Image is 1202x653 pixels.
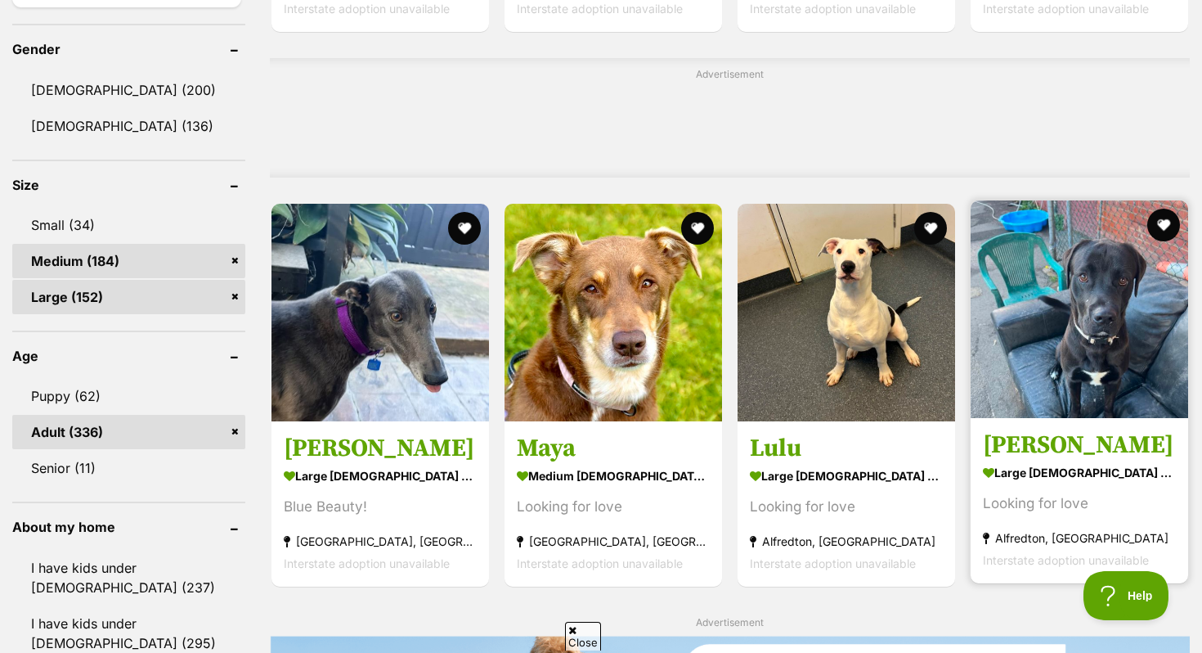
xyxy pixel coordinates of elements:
[271,421,489,587] a: [PERSON_NAME] large [DEMOGRAPHIC_DATA] Dog Blue Beauty! [GEOGRAPHIC_DATA], [GEOGRAPHIC_DATA] Inte...
[696,616,764,628] span: Advertisement
[517,2,683,16] span: Interstate adoption unavailable
[284,530,477,552] strong: [GEOGRAPHIC_DATA], [GEOGRAPHIC_DATA]
[971,417,1188,583] a: [PERSON_NAME] large [DEMOGRAPHIC_DATA] Dog Looking for love Alfredton, [GEOGRAPHIC_DATA] Intersta...
[284,2,450,16] span: Interstate adoption unavailable
[12,415,245,449] a: Adult (336)
[284,496,477,518] div: Blue Beauty!
[750,496,943,518] div: Looking for love
[517,530,710,552] strong: [GEOGRAPHIC_DATA], [GEOGRAPHIC_DATA]
[738,421,955,587] a: Lulu large [DEMOGRAPHIC_DATA] Dog Looking for love Alfredton, [GEOGRAPHIC_DATA] Interstate adopti...
[12,379,245,413] a: Puppy (62)
[12,42,245,56] header: Gender
[505,421,722,587] a: Maya medium [DEMOGRAPHIC_DATA] Dog Looking for love [GEOGRAPHIC_DATA], [GEOGRAPHIC_DATA] Intersta...
[517,496,710,518] div: Looking for love
[12,208,245,242] a: Small (34)
[983,553,1149,567] span: Interstate adoption unavailable
[284,464,477,488] strong: large [DEMOGRAPHIC_DATA] Dog
[12,244,245,278] a: Medium (184)
[517,464,710,488] strong: medium [DEMOGRAPHIC_DATA] Dog
[750,464,943,488] strong: large [DEMOGRAPHIC_DATA] Dog
[517,433,710,464] h3: Maya
[681,212,714,245] button: favourite
[12,73,245,107] a: [DEMOGRAPHIC_DATA] (200)
[12,178,245,192] header: Size
[505,204,722,421] img: Maya - Kelpie Dog
[750,530,943,552] strong: Alfredton, [GEOGRAPHIC_DATA]
[738,204,955,421] img: Lulu - Staffordshire Bull Terrier Dog
[1083,571,1169,620] iframe: Help Scout Beacon - Open
[750,556,916,570] span: Interstate adoption unavailable
[983,527,1176,549] strong: Alfredton, [GEOGRAPHIC_DATA]
[914,212,947,245] button: favourite
[448,212,481,245] button: favourite
[1147,209,1180,241] button: favourite
[12,551,245,605] a: I have kids under [DEMOGRAPHIC_DATA] (237)
[971,200,1188,418] img: Dante - American Staffordshire Terrier Dog
[271,204,489,421] img: Ella - Greyhound Dog
[983,2,1149,16] span: Interstate adoption unavailable
[284,433,477,464] h3: [PERSON_NAME]
[12,451,245,485] a: Senior (11)
[12,280,245,314] a: Large (152)
[12,520,245,534] header: About my home
[284,556,450,570] span: Interstate adoption unavailable
[12,109,245,143] a: [DEMOGRAPHIC_DATA] (136)
[750,2,916,16] span: Interstate adoption unavailable
[983,461,1176,484] strong: large [DEMOGRAPHIC_DATA] Dog
[750,433,943,464] h3: Lulu
[983,430,1176,461] h3: [PERSON_NAME]
[270,58,1190,178] div: Advertisement
[517,556,683,570] span: Interstate adoption unavailable
[983,493,1176,515] div: Looking for love
[12,349,245,363] header: Age
[565,622,601,651] span: Close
